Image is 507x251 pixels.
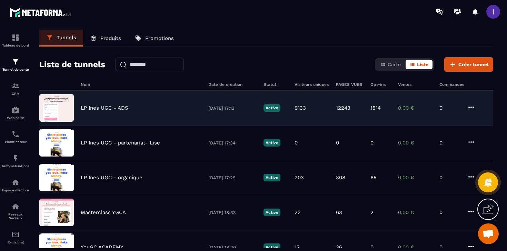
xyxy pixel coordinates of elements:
[11,230,20,239] img: email
[39,199,74,226] img: image
[208,140,257,145] p: [DATE] 17:34
[11,82,20,90] img: formation
[208,245,257,250] p: [DATE] 18:20
[2,116,29,120] p: Webinaire
[388,62,401,67] span: Carte
[264,82,288,87] h6: Statut
[39,94,74,122] img: image
[439,105,460,111] p: 0
[264,139,280,147] p: Active
[2,188,29,192] p: Espace membre
[398,82,433,87] h6: Ventes
[370,209,374,215] p: 2
[81,244,123,250] p: YouGC ACADEMY
[11,202,20,211] img: social-network
[208,82,257,87] h6: Date de création
[398,140,433,146] p: 0,00 €
[2,52,29,77] a: formationformationTunnel de vente
[264,243,280,251] p: Active
[264,174,280,181] p: Active
[398,209,433,215] p: 0,00 €
[39,129,74,157] img: image
[406,60,433,69] button: Liste
[370,140,374,146] p: 0
[81,105,128,111] p: LP Ines UGC - ADS
[2,125,29,149] a: schedulerschedulerPlanificateur
[295,105,306,111] p: 9133
[295,209,301,215] p: 22
[2,240,29,244] p: E-mailing
[439,82,464,87] h6: Commandes
[57,34,76,41] p: Tunnels
[336,209,342,215] p: 63
[81,82,201,87] h6: Nom
[370,105,381,111] p: 1514
[11,106,20,114] img: automations
[458,61,489,68] span: Créer tunnel
[39,30,83,47] a: Tunnels
[100,35,121,41] p: Produits
[11,154,20,162] img: automations
[398,174,433,181] p: 0,00 €
[370,244,374,250] p: 0
[11,33,20,42] img: formation
[295,174,304,181] p: 203
[295,82,329,87] h6: Visiteurs uniques
[295,140,298,146] p: 0
[439,174,460,181] p: 0
[2,164,29,168] p: Automatisations
[398,244,433,250] p: 0,00 €
[2,92,29,96] p: CRM
[2,140,29,144] p: Planificateur
[10,6,72,19] img: logo
[370,174,377,181] p: 65
[81,209,126,215] p: Masterclass YGCA
[39,164,74,191] img: image
[81,140,160,146] p: LP Ines UGC - partenariat- Lise
[81,174,142,181] p: LP Ines UGC - organique
[444,57,493,72] button: Créer tunnel
[417,62,428,67] span: Liste
[439,244,460,250] p: 0
[398,105,433,111] p: 0,00 €
[336,140,339,146] p: 0
[128,30,181,47] a: Promotions
[376,60,405,69] button: Carte
[370,82,391,87] h6: Opt-ins
[478,223,499,244] a: Ouvrir le chat
[2,149,29,173] a: automationsautomationsAutomatisations
[264,104,280,112] p: Active
[11,130,20,138] img: scheduler
[439,209,460,215] p: 0
[2,212,29,220] p: Réseaux Sociaux
[2,28,29,52] a: formationformationTableau de bord
[336,244,342,250] p: 36
[336,105,350,111] p: 12243
[11,58,20,66] img: formation
[2,225,29,249] a: emailemailE-mailing
[2,77,29,101] a: formationformationCRM
[336,82,364,87] h6: PAGES VUES
[11,178,20,187] img: automations
[2,101,29,125] a: automationsautomationsWebinaire
[208,175,257,180] p: [DATE] 17:29
[208,106,257,111] p: [DATE] 17:13
[2,43,29,47] p: Tableau de bord
[439,140,460,146] p: 0
[2,173,29,197] a: automationsautomationsEspace membre
[145,35,174,41] p: Promotions
[2,197,29,225] a: social-networksocial-networkRéseaux Sociaux
[295,244,300,250] p: 12
[208,210,257,215] p: [DATE] 18:33
[336,174,345,181] p: 308
[264,209,280,216] p: Active
[39,58,105,71] h2: Liste de tunnels
[83,30,128,47] a: Produits
[2,68,29,71] p: Tunnel de vente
